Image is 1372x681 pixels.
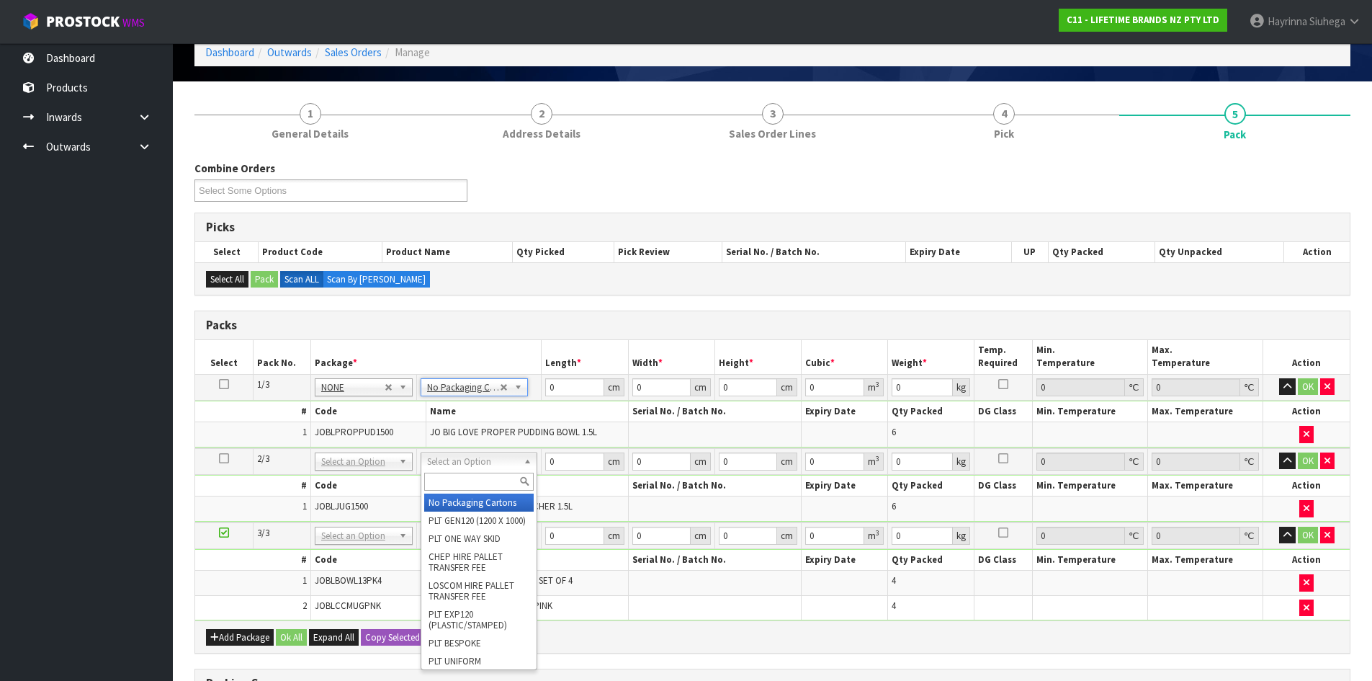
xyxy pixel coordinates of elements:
span: ProStock [46,12,120,31]
th: Qty Picked [513,242,614,262]
span: Hayrinna [1268,14,1307,28]
button: Copy Selected [361,629,424,646]
span: 1/3 [257,378,269,391]
li: PLT ONE WAY SKID [424,530,534,548]
span: Sales Order Lines [729,126,816,141]
th: UP [1011,242,1048,262]
span: Select an Option [321,453,393,471]
label: Scan ALL [280,271,323,288]
th: DG Class [974,550,1032,571]
sup: 3 [876,528,879,538]
th: Name [426,401,629,422]
th: Expiry Date [802,550,888,571]
h3: Picks [206,221,1339,234]
th: Product Code [259,242,382,262]
span: Pack [1224,127,1246,142]
label: Combine Orders [194,161,275,176]
th: Min. Temperature [1032,476,1147,497]
th: Weight [888,340,974,374]
button: Select All [206,271,248,288]
th: Action [1263,550,1350,571]
th: Min. Temperature [1032,340,1147,374]
span: 5 [1224,103,1246,125]
span: JOBLBOWL13PK4 [315,574,382,587]
th: Max. Temperature [1147,340,1263,374]
div: cm [777,527,797,545]
th: Temp. Required [974,340,1032,374]
strong: C11 - LIFETIME BRANDS NZ PTY LTD [1067,14,1219,26]
th: Expiry Date [802,476,888,497]
span: 6 [892,500,896,512]
img: cube-alt.png [22,12,40,30]
th: Length [542,340,628,374]
th: Action [1263,476,1350,497]
th: DG Class [974,476,1032,497]
th: Cubic [802,340,888,374]
th: Action [1263,401,1350,422]
div: kg [953,527,970,545]
li: CHEP HIRE PALLET TRANSFER FEE [424,548,534,577]
div: ℃ [1125,527,1144,545]
sup: 3 [876,454,879,463]
th: Select [195,242,259,262]
div: ℃ [1240,527,1259,545]
th: Action [1284,242,1350,262]
span: 4 [892,574,896,587]
span: Pick [994,126,1014,141]
th: # [195,401,310,422]
span: Siuhega [1309,14,1345,28]
li: PLT GEN120 (1200 X 1000) [424,512,534,530]
li: PLT UNIFORM [424,652,534,670]
th: Code [310,401,426,422]
span: 3/3 [257,527,269,539]
span: JO BIG LOVE PROPER PUDDING BOWL 1.5L [430,426,597,438]
span: 6 [892,426,896,438]
div: m [864,527,884,545]
th: Product Name [382,242,513,262]
span: Address Details [503,126,580,141]
th: Max. Temperature [1147,550,1263,571]
label: Scan By [PERSON_NAME] [323,271,430,288]
th: Width [628,340,714,374]
span: 1 [302,426,307,438]
th: Expiry Date [802,401,888,422]
button: Expand All [309,629,359,646]
div: cm [777,378,797,396]
div: cm [604,527,624,545]
th: Pick Review [614,242,722,262]
span: 2 [531,103,552,125]
span: Select an Option [427,453,518,471]
th: Pack No. [253,340,310,374]
span: JOBLCCMUGPNK [315,600,381,612]
th: Min. Temperature [1032,401,1147,422]
div: kg [953,453,970,471]
th: Qty Packed [888,476,974,497]
span: Select an Option [321,528,393,545]
span: JOBLJUG1500 [315,500,368,512]
span: 1 [302,500,307,512]
span: 3 [762,103,784,125]
th: # [195,550,310,571]
button: Add Package [206,629,274,646]
div: kg [953,378,970,396]
a: C11 - LIFETIME BRANDS NZ PTY LTD [1059,9,1227,32]
th: DG Class [974,401,1032,422]
button: OK [1298,453,1318,470]
button: Pack [251,271,278,288]
span: 1 [300,103,321,125]
a: Sales Orders [325,45,382,59]
li: No Packaging Cartons [424,494,534,512]
th: Qty Packed [1048,242,1154,262]
div: m [864,378,884,396]
a: Dashboard [205,45,254,59]
span: No Packaging Cartons [427,379,500,396]
th: Action [1263,340,1350,374]
div: cm [691,453,711,471]
span: 4 [993,103,1015,125]
small: WMS [122,16,145,30]
button: OK [1298,527,1318,544]
th: Qty Packed [888,401,974,422]
span: 2 [302,600,307,612]
span: Manage [395,45,430,59]
h3: Packs [206,319,1339,332]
